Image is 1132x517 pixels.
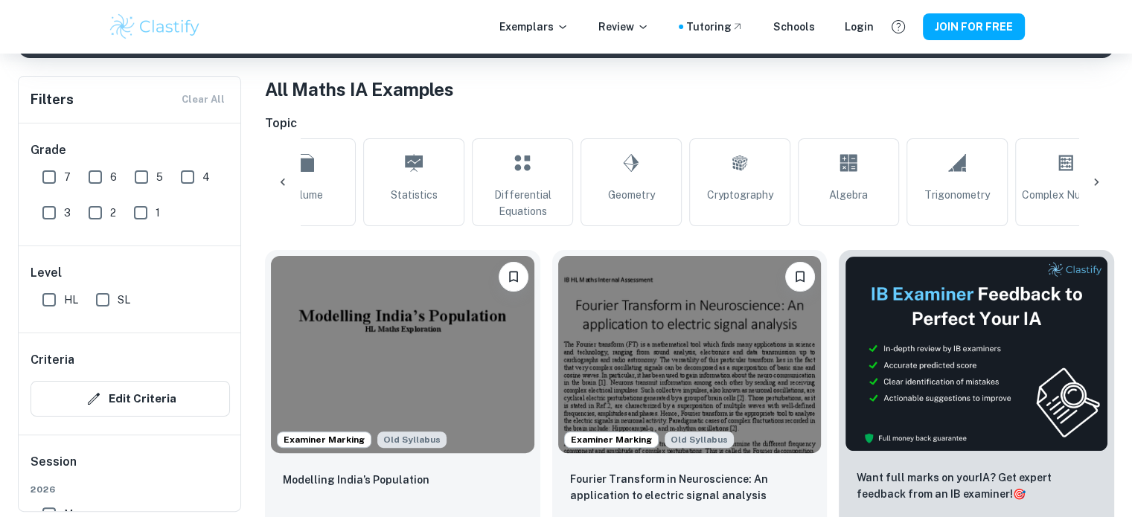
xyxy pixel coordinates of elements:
button: JOIN FOR FREE [923,13,1025,40]
button: Edit Criteria [31,381,230,417]
span: 4 [202,169,210,185]
span: 🎯 [1013,488,1026,500]
button: Please log in to bookmark exemplars [499,262,528,292]
span: Examiner Marking [278,433,371,446]
button: Please log in to bookmark exemplars [785,262,815,292]
h1: All Maths IA Examples [265,76,1114,103]
p: Fourier Transform in Neuroscience: An application to electric signal analysis [570,471,810,504]
span: HL [64,292,78,308]
span: 3 [64,205,71,221]
a: Tutoring [686,19,744,35]
h6: Topic [265,115,1114,132]
img: Clastify logo [108,12,202,42]
h6: Session [31,453,230,483]
span: 2 [110,205,116,221]
span: Old Syllabus [377,431,447,448]
span: Cryptography [707,187,773,203]
p: Want full marks on your IA ? Get expert feedback from an IB examiner! [857,469,1096,502]
span: 7 [64,169,71,185]
a: Login [845,19,874,35]
span: Differential Equations [479,187,566,219]
span: Complex Numbers [1022,187,1110,203]
p: Exemplars [499,19,569,35]
span: Old Syllabus [665,431,734,448]
span: 5 [156,169,163,185]
h6: Grade [31,141,230,159]
img: Maths IA example thumbnail: Fourier Transform in Neuroscience: An ap [558,256,822,453]
a: Schools [773,19,815,35]
img: Thumbnail [845,256,1108,452]
h6: Filters [31,89,74,110]
span: 1 [156,205,160,221]
span: Geometry [608,187,655,203]
span: Algebra [829,187,868,203]
div: Although this IA is written for the old math syllabus (last exam in November 2020), the current I... [665,431,734,448]
span: Statistics [391,187,438,203]
img: Maths IA example thumbnail: Modelling India’s Population [271,256,534,453]
span: 2026 [31,483,230,496]
p: Modelling India’s Population [283,472,429,488]
button: Help and Feedback [886,14,911,39]
span: 6 [110,169,117,185]
span: Trigonometry [924,187,990,203]
span: Examiner Marking [565,433,658,446]
h6: Criteria [31,351,74,369]
div: Although this IA is written for the old math syllabus (last exam in November 2020), the current I... [377,431,447,448]
h6: Level [31,264,230,282]
span: Volume [288,187,323,203]
span: SL [118,292,130,308]
p: Review [598,19,649,35]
